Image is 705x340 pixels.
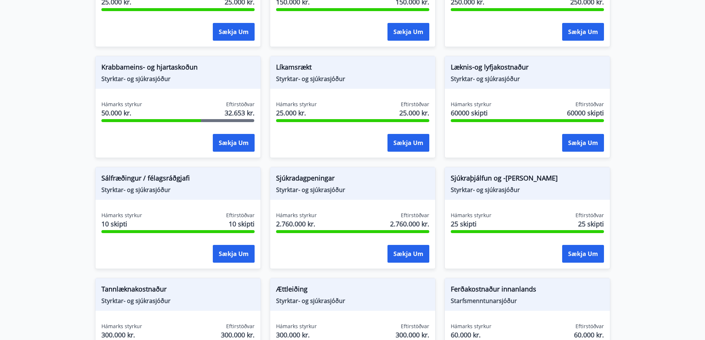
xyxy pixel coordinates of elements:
span: Læknis-og lyfjakostnaður [451,62,604,75]
span: Sjúkraþjálfun og -[PERSON_NAME] [451,173,604,186]
span: Eftirstöðvar [401,101,429,108]
span: Sjúkradagpeningar [276,173,429,186]
span: Styrktar- og sjúkrasjóður [276,75,429,83]
span: 32.653 kr. [225,108,255,118]
span: Styrktar- og sjúkrasjóður [101,297,255,305]
span: Hámarks styrkur [101,323,142,330]
span: Eftirstöðvar [401,212,429,219]
span: 300.000 kr. [101,330,142,340]
span: Eftirstöðvar [575,212,604,219]
span: 2.760.000 kr. [390,219,429,229]
span: Líkamsrækt [276,62,429,75]
span: Eftirstöðvar [575,323,604,330]
span: Styrktar- og sjúkrasjóður [101,186,255,194]
span: 25 skipti [451,219,491,229]
span: Styrktar- og sjúkrasjóður [276,186,429,194]
span: Hámarks styrkur [101,101,142,108]
button: Sækja um [213,134,255,152]
span: Sálfræðingur / félagsráðgjafi [101,173,255,186]
span: 25.000 kr. [399,108,429,118]
span: 300.000 kr. [276,330,317,340]
button: Sækja um [387,134,429,152]
span: Starfsmenntunarsjóður [451,297,604,305]
span: Ferðakostnaður innanlands [451,284,604,297]
button: Sækja um [213,23,255,41]
span: Ættleiðing [276,284,429,297]
span: 300.000 kr. [221,330,255,340]
button: Sækja um [387,245,429,263]
span: 60000 skipti [567,108,604,118]
span: 2.760.000 kr. [276,219,317,229]
span: Hámarks styrkur [276,101,317,108]
span: Hámarks styrkur [451,101,491,108]
span: Hámarks styrkur [451,323,491,330]
span: Eftirstöðvar [575,101,604,108]
span: Styrktar- og sjúkrasjóður [451,186,604,194]
span: Styrktar- og sjúkrasjóður [276,297,429,305]
span: Hámarks styrkur [451,212,491,219]
button: Sækja um [387,23,429,41]
span: 60000 skipti [451,108,491,118]
span: Krabbameins- og hjartaskoðun [101,62,255,75]
span: 25 skipti [578,219,604,229]
span: Hámarks styrkur [276,323,317,330]
span: Eftirstöðvar [226,323,255,330]
span: Eftirstöðvar [226,101,255,108]
span: 60.000 kr. [574,330,604,340]
span: Tannlæknakostnaður [101,284,255,297]
button: Sækja um [213,245,255,263]
span: 25.000 kr. [276,108,317,118]
span: Styrktar- og sjúkrasjóður [451,75,604,83]
span: 60.000 kr. [451,330,491,340]
button: Sækja um [562,134,604,152]
span: Eftirstöðvar [401,323,429,330]
span: 10 skipti [101,219,142,229]
button: Sækja um [562,23,604,41]
button: Sækja um [562,245,604,263]
span: Eftirstöðvar [226,212,255,219]
span: Styrktar- og sjúkrasjóður [101,75,255,83]
span: 10 skipti [229,219,255,229]
span: Hámarks styrkur [276,212,317,219]
span: 300.000 kr. [396,330,429,340]
span: 50.000 kr. [101,108,142,118]
span: Hámarks styrkur [101,212,142,219]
